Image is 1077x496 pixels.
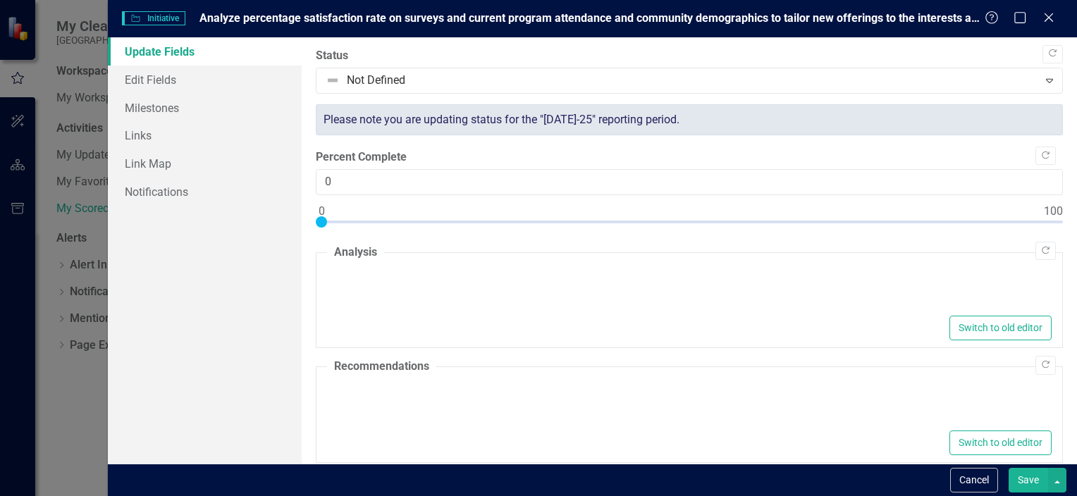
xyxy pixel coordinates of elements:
[949,316,1052,340] button: Switch to old editor
[108,178,302,206] a: Notifications
[108,66,302,94] a: Edit Fields
[950,468,998,492] button: Cancel
[316,149,1063,166] label: Percent Complete
[1009,468,1048,492] button: Save
[122,11,185,25] span: Initiative
[108,149,302,178] a: Link Map
[108,37,302,66] a: Update Fields
[327,244,384,261] legend: Analysis
[316,48,1063,64] label: Status
[327,359,436,375] legend: Recommendations
[108,94,302,122] a: Milestones
[316,104,1063,136] div: Please note you are updating status for the "[DATE]-25" reporting period.
[949,430,1052,455] button: Switch to old editor
[108,121,302,149] a: Links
